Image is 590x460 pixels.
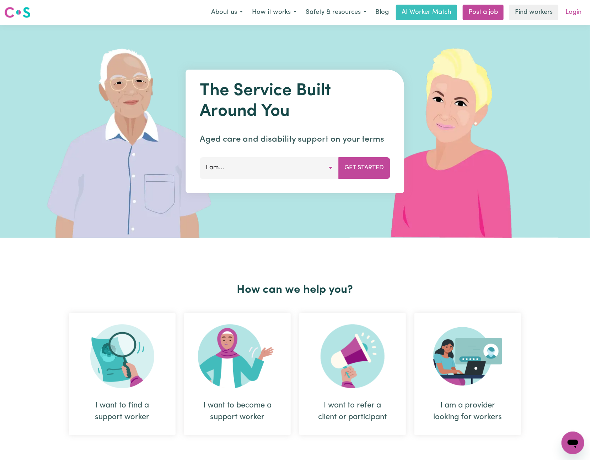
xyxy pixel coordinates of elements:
div: I want to become a support worker [201,400,274,423]
button: How it works [247,5,301,20]
img: Provider [433,324,502,388]
img: Search [90,324,154,388]
h1: The Service Built Around You [200,81,390,122]
a: AI Worker Match [396,5,457,20]
a: Login [561,5,586,20]
div: I want to find a support worker [86,400,159,423]
h2: How can we help you? [65,283,525,297]
div: I want to become a support worker [184,313,291,435]
button: Get Started [339,157,390,179]
a: Find workers [509,5,558,20]
button: About us [206,5,247,20]
div: I am a provider looking for workers [414,313,521,435]
img: Refer [321,324,385,388]
div: I am a provider looking for workers [431,400,504,423]
div: I want to find a support worker [69,313,176,435]
img: Become Worker [198,324,277,388]
button: Safety & resources [301,5,371,20]
a: Post a job [463,5,504,20]
div: I want to refer a client or participant [299,313,406,435]
p: Aged care and disability support on your terms [200,133,390,146]
a: Blog [371,5,393,20]
button: I am... [200,157,339,179]
iframe: Button to launch messaging window [562,432,584,454]
div: I want to refer a client or participant [316,400,389,423]
a: Careseekers logo [4,4,31,21]
img: Careseekers logo [4,6,31,19]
